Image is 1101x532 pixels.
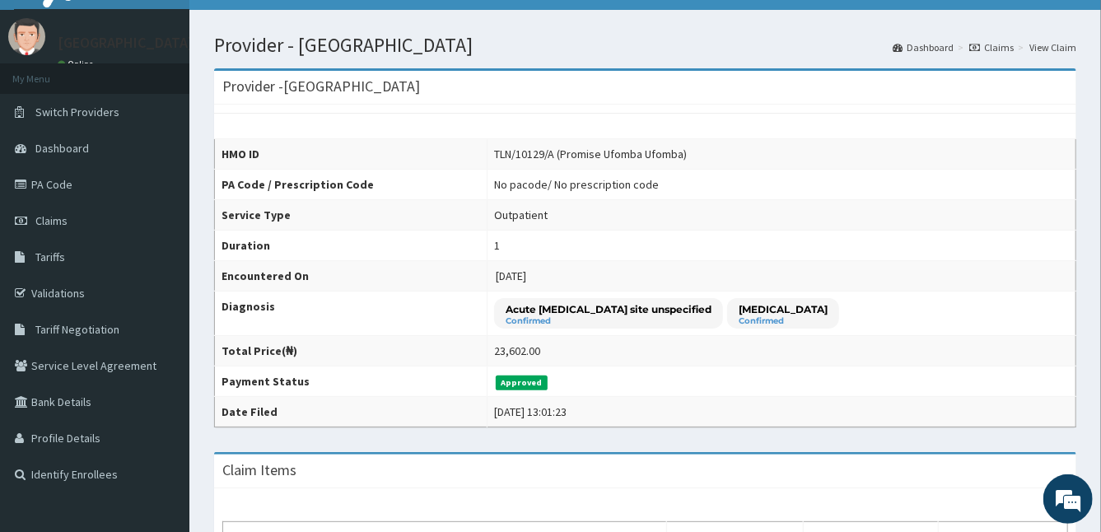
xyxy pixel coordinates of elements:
div: [DATE] 13:01:23 [494,404,567,420]
p: [MEDICAL_DATA] [739,302,828,316]
small: Confirmed [506,317,711,325]
a: Dashboard [893,40,954,54]
span: Claims [35,213,68,228]
th: HMO ID [215,139,488,170]
p: Acute [MEDICAL_DATA] site unspecified [506,302,711,316]
img: d_794563401_company_1708531726252_794563401 [30,82,67,124]
th: PA Code / Prescription Code [215,170,488,200]
div: No pacode / No prescription code [494,176,659,193]
img: User Image [8,18,45,55]
small: Confirmed [739,317,828,325]
div: Minimize live chat window [270,8,310,48]
a: Online [58,58,97,70]
div: Outpatient [494,207,548,223]
div: TLN/10129/A (Promise Ufomba Ufomba) [494,146,687,162]
div: 1 [494,237,500,254]
span: Tariff Negotiation [35,322,119,337]
th: Payment Status [215,366,488,397]
div: Chat with us now [86,92,277,114]
p: [GEOGRAPHIC_DATA][PERSON_NAME] [58,35,301,50]
h1: Provider - [GEOGRAPHIC_DATA] [214,35,1076,56]
span: Dashboard [35,141,89,156]
h3: Claim Items [222,463,296,478]
th: Duration [215,231,488,261]
a: View Claim [1029,40,1076,54]
th: Date Filed [215,397,488,427]
th: Service Type [215,200,488,231]
th: Total Price(₦) [215,336,488,366]
span: Approved [496,376,548,390]
textarea: Type your message and hit 'Enter' [8,356,314,413]
span: Tariffs [35,250,65,264]
span: Switch Providers [35,105,119,119]
div: 23,602.00 [494,343,540,359]
span: We're online! [96,161,227,327]
th: Encountered On [215,261,488,292]
h3: Provider - [GEOGRAPHIC_DATA] [222,79,420,94]
a: Claims [969,40,1014,54]
span: [DATE] [496,268,526,283]
th: Diagnosis [215,292,488,336]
